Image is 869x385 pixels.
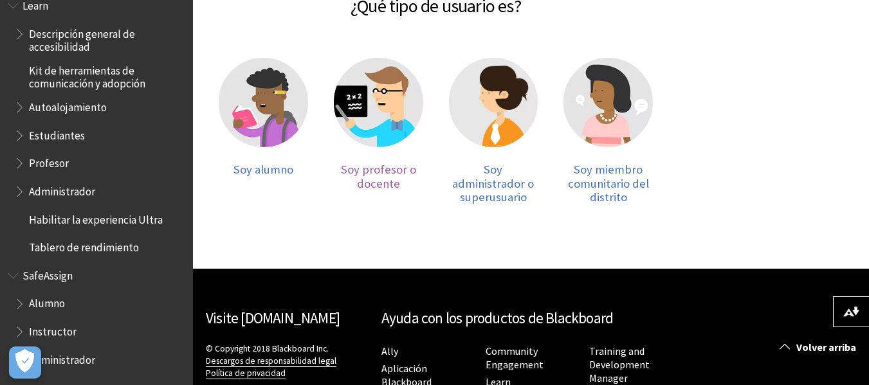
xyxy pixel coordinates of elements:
img: Profesor [334,58,423,147]
h2: Ayuda con los productos de Blackboard [381,307,681,330]
span: Soy administrador o superusuario [452,162,534,204]
p: © Copyright 2018 Blackboard Inc. [206,343,369,379]
span: Alumno [29,293,65,310]
span: Estudiantes [29,125,85,142]
span: Administrador [29,349,95,366]
span: Soy profesor o docente [341,162,416,191]
a: Descargos de responsabilidad legal [206,355,336,367]
span: Habilitar la experiencia Ultra [29,209,163,226]
span: Descripción general de accesibilidad [29,23,184,53]
a: Training and Development Manager [589,345,650,385]
img: Alumno [219,58,308,147]
span: Kit de herramientas de comunicación y adopción [29,60,184,90]
span: Tablero de rendimiento [29,237,139,254]
span: Soy miembro comunitario del distrito [568,162,649,204]
a: Miembro comunitario Soy miembro comunitario del distrito [563,58,653,204]
nav: Book outline for Blackboard SafeAssign [8,265,185,371]
span: Administrador [29,181,95,198]
a: Administrador Soy administrador o superusuario [449,58,538,204]
span: Soy alumno [233,162,293,177]
a: Alumno Soy alumno [219,58,308,204]
span: Autoalojamiento [29,96,107,114]
a: Profesor Soy profesor o docente [334,58,423,204]
img: Administrador [449,58,538,147]
span: SafeAssign [23,265,73,282]
a: Visite [DOMAIN_NAME] [206,309,340,327]
a: Política de privacidad [206,368,286,379]
a: Community Engagement [486,345,544,372]
button: Abrir preferencias [9,346,41,379]
span: Instructor [29,321,77,338]
a: Volver arriba [770,336,869,359]
span: Profesor [29,152,69,170]
img: Miembro comunitario [563,58,653,147]
a: Ally [381,345,398,358]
